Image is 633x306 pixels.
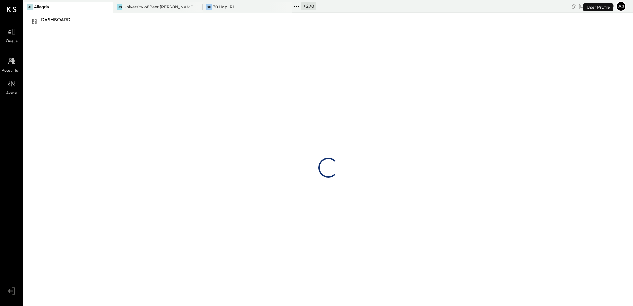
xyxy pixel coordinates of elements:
[206,4,212,10] div: 3H
[6,39,18,45] span: Queue
[213,4,235,10] div: 30 Hop IRL
[0,55,23,74] a: Accountant
[579,3,614,9] div: [DATE]
[34,4,49,10] div: Allegria
[27,4,33,10] div: Al
[570,3,577,10] div: copy link
[616,1,626,12] button: Aj
[123,4,193,10] div: University of Beer [PERSON_NAME]
[583,3,613,11] div: User Profile
[41,15,77,25] div: Dashboard
[301,2,316,10] div: + 270
[2,68,22,74] span: Accountant
[0,77,23,97] a: Admin
[0,25,23,45] a: Queue
[117,4,122,10] div: Uo
[6,91,17,97] span: Admin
